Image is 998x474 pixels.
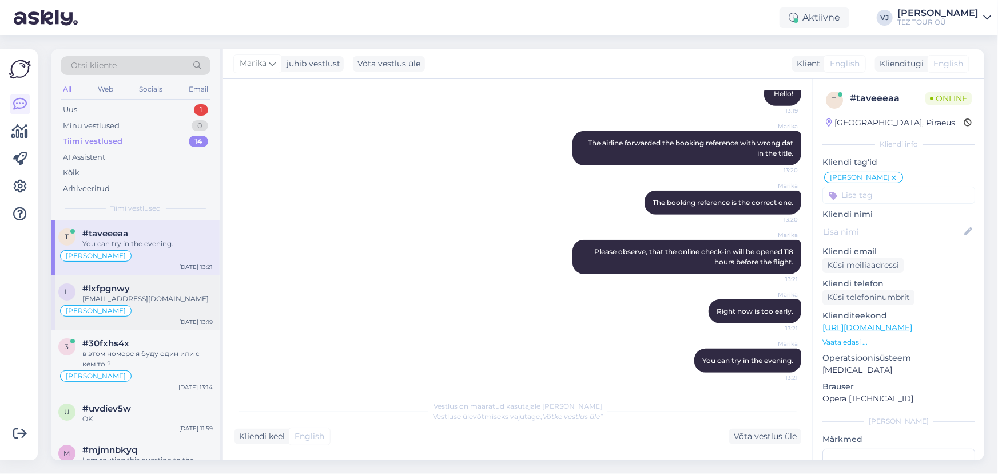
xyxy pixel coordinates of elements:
[822,364,975,376] p: [MEDICAL_DATA]
[822,381,975,393] p: Brauser
[66,307,126,314] span: [PERSON_NAME]
[66,373,126,380] span: [PERSON_NAME]
[755,275,798,283] span: 13:21
[63,136,122,147] div: Tiimi vestlused
[755,106,798,115] span: 13:19
[822,187,975,204] input: Lisa tag
[822,352,975,364] p: Operatsioonisüsteem
[71,60,117,72] span: Otsi kliente
[63,167,79,179] div: Kõik
[82,228,128,239] span: #taveeeaa
[875,58,924,70] div: Klienditugi
[755,122,798,131] span: Marika
[755,181,798,190] span: Marika
[833,96,837,104] span: t
[755,324,798,333] span: 13:21
[822,393,975,405] p: Opera [TECHNICAL_ID]
[822,310,975,322] p: Klienditeekond
[653,198,793,207] span: The booking reference is the correct one.
[82,349,213,369] div: в этом номере я буду один или с кем то ?
[137,82,165,97] div: Socials
[234,430,285,443] div: Kliendi keel
[66,252,126,259] span: [PERSON_NAME]
[822,290,914,305] div: Küsi telefoninumbrit
[63,104,77,116] div: Uus
[822,246,975,258] p: Kliendi email
[774,89,793,98] span: Hello!
[717,307,793,315] span: Right now is too early.
[110,203,161,214] span: Tiimi vestlused
[755,231,798,239] span: Marika
[82,283,130,294] span: #lxfpgnwy
[897,9,979,18] div: [PERSON_NAME]
[179,263,213,271] div: [DATE] 13:21
[82,294,213,304] div: [EMAIL_ADDRESS][DOMAIN_NAME]
[792,58,820,70] div: Klient
[433,412,603,421] span: Vestluse ülevõtmiseks vajutage
[826,117,955,129] div: [GEOGRAPHIC_DATA], Piraeus
[594,247,795,266] span: Please observe, that the online check-in will be opened 118 hours before the flight.
[933,58,963,70] span: English
[822,156,975,168] p: Kliendi tag'id
[822,139,975,149] div: Kliendi info
[755,215,798,224] span: 13:20
[830,174,890,181] span: [PERSON_NAME]
[194,104,208,116] div: 1
[897,9,991,27] a: [PERSON_NAME]TEZ TOUR OÜ
[702,356,793,365] span: You can try in the evening.
[178,383,213,392] div: [DATE] 13:14
[822,208,975,220] p: Kliendi nimi
[830,58,860,70] span: English
[897,18,979,27] div: TEZ TOUR OÜ
[822,416,975,426] div: [PERSON_NAME]
[822,278,975,290] p: Kliendi telefon
[64,408,70,416] span: u
[65,342,69,351] span: 3
[780,7,849,28] div: Aktiivne
[9,58,31,80] img: Askly Logo
[82,445,137,455] span: #mjmnbkyq
[63,183,110,195] div: Arhiveeritud
[540,412,603,421] i: „Võtke vestlus üle”
[282,58,340,70] div: juhib vestlust
[65,232,69,241] span: t
[729,429,801,444] div: Võta vestlus üle
[63,152,105,163] div: AI Assistent
[877,10,893,26] div: VJ
[82,338,129,349] span: #30fxhs4x
[755,339,798,348] span: Marika
[240,57,267,70] span: Marika
[822,322,912,333] a: [URL][DOMAIN_NAME]
[434,402,602,410] span: Vestlus on määratud kasutajale [PERSON_NAME]
[82,404,131,414] span: #uvdiev5w
[189,136,208,147] div: 14
[755,290,798,299] span: Marika
[186,82,210,97] div: Email
[179,424,213,433] div: [DATE] 11:59
[353,56,425,72] div: Võta vestlus üle
[61,82,74,97] div: All
[755,373,798,382] span: 13:21
[179,318,213,326] div: [DATE] 13:19
[850,92,925,105] div: # taveeeaa
[588,139,795,157] span: The airline forwarded the booking reference with wrong dat in the title.
[822,258,904,273] div: Küsi meiliaadressi
[822,433,975,445] p: Märkmed
[82,239,213,249] div: You can try in the evening.
[755,166,798,175] span: 13:20
[63,120,120,132] div: Minu vestlused
[65,287,69,296] span: l
[822,337,975,347] p: Vaata edasi ...
[96,82,116,97] div: Web
[925,92,972,105] span: Online
[64,449,70,457] span: m
[823,226,962,238] input: Lisa nimi
[192,120,208,132] div: 0
[295,430,324,443] span: English
[82,414,213,424] div: OK.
